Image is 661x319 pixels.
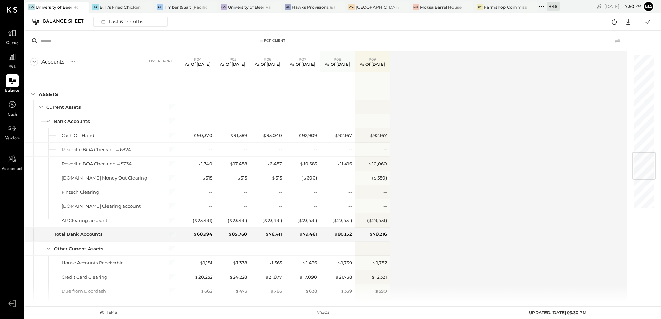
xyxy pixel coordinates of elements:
[244,189,247,195] div: --
[193,217,212,224] div: ( 23,431 )
[62,175,147,181] div: [DOMAIN_NAME] Money Out Clearing
[262,217,282,224] div: ( 23,431 )
[341,288,352,294] div: 339
[303,175,307,181] span: $
[255,62,280,67] p: As of [DATE]
[0,152,24,172] a: Accountant
[369,231,387,238] div: 78,216
[375,288,387,294] div: 590
[8,64,16,70] span: P&L
[202,175,206,181] span: $
[370,132,387,139] div: 92,167
[348,189,352,195] div: --
[43,16,91,27] div: Balance Sheet
[299,231,317,238] div: 79,461
[266,161,270,166] span: $
[383,146,387,153] div: --
[337,302,352,309] div: 1,737
[372,175,387,181] div: ( 580 )
[268,260,282,266] div: 1,565
[202,175,212,181] div: 315
[266,161,282,167] div: 6,487
[369,217,372,223] span: $
[263,133,267,138] span: $
[265,231,269,237] span: $
[0,27,24,47] a: Queue
[604,3,641,10] div: [DATE]
[302,260,317,266] div: 1,436
[264,217,268,223] span: $
[356,4,399,10] div: [GEOGRAPHIC_DATA]
[368,161,372,166] span: $
[62,132,94,139] div: Cash On Hand
[230,161,247,167] div: 17,488
[237,175,247,181] div: 315
[413,4,419,10] div: MB
[372,260,387,266] div: 1,782
[157,4,163,10] div: T&
[369,57,376,62] span: P09
[235,288,247,294] div: 473
[62,302,101,309] div: Due from ezcater
[227,217,247,224] div: ( 23,431 )
[244,203,247,210] div: --
[369,231,373,237] span: $
[229,217,233,223] span: $
[193,133,197,138] span: $
[62,146,131,153] div: Roseville BOA Checking# 6924
[336,161,340,166] span: $
[290,62,315,67] p: As of [DATE]
[279,189,282,195] div: --
[372,260,376,265] span: $
[209,203,212,210] div: --
[228,231,232,237] span: $
[230,132,247,139] div: 91,389
[41,58,64,65] div: Accounts
[297,217,317,224] div: ( 23,431 )
[300,161,304,166] span: $
[233,260,236,265] span: $
[335,274,339,280] span: $
[93,17,168,27] button: Last 6 months
[28,4,35,10] div: Uo
[199,260,212,266] div: 1,181
[279,146,282,153] div: --
[147,58,175,65] div: Live Report
[228,231,247,238] div: 85,760
[325,62,350,67] p: As of [DATE]
[220,62,245,67] p: As of [DATE]
[244,146,247,153] div: --
[268,260,272,265] span: $
[193,231,212,238] div: 68,994
[420,4,462,10] div: Moksa Barrel House
[265,274,282,280] div: 21,877
[62,161,132,167] div: Roseville BOA Checking # 5734
[237,175,241,181] span: $
[265,274,269,280] span: $
[221,4,227,10] div: Uo
[298,133,302,138] span: $
[484,4,527,10] div: Farmshop Commissary
[5,88,19,94] span: Balance
[2,166,23,172] span: Accountant
[298,132,317,139] div: 92,909
[272,175,276,181] span: $
[197,161,201,166] span: $
[5,136,20,142] span: Vendors
[62,189,99,195] div: Fintech Clearing
[292,4,335,10] div: Hawks Provisions & Public House
[279,302,282,309] div: --
[62,288,106,294] div: Due from Doordash
[209,146,212,153] div: --
[201,288,212,294] div: 662
[92,4,99,10] div: BT
[229,274,247,280] div: 24,228
[270,288,282,294] div: 786
[265,231,282,238] div: 76,411
[299,217,302,223] span: $
[341,288,344,294] span: $
[348,4,355,10] div: GW
[367,217,387,224] div: ( 23,431 )
[285,4,291,10] div: HP
[299,231,303,237] span: $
